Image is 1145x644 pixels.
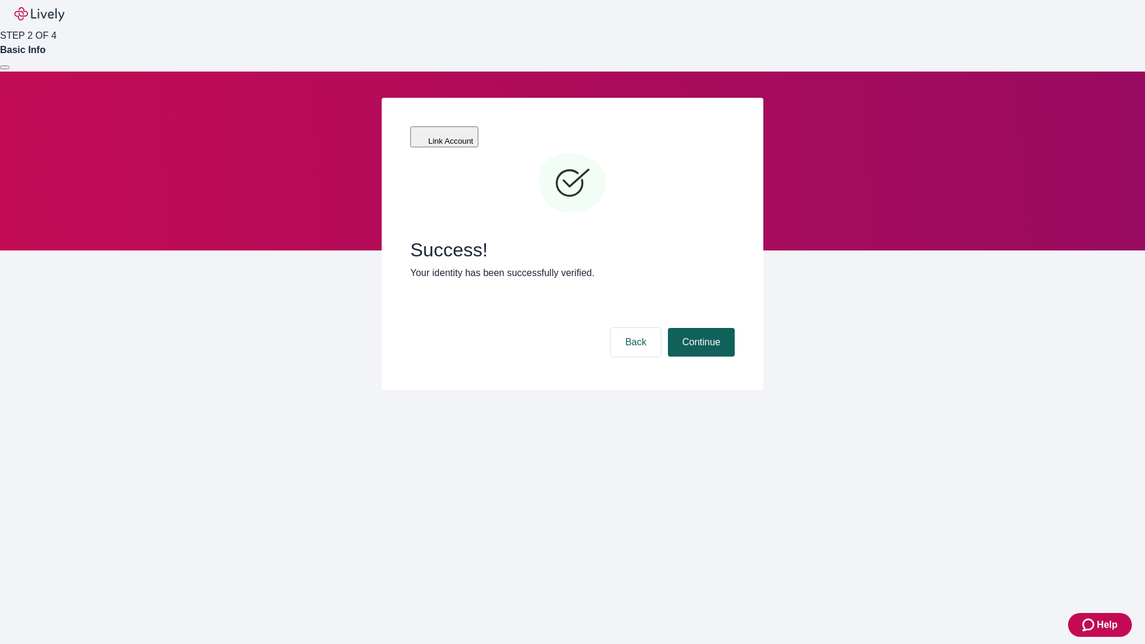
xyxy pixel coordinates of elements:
button: Link Account [410,126,478,147]
span: Help [1097,618,1118,632]
span: Success! [410,239,735,261]
button: Back [611,328,661,357]
img: Lively [14,7,64,21]
svg: Zendesk support icon [1082,618,1097,632]
button: Continue [668,328,735,357]
button: Zendesk support iconHelp [1068,613,1132,637]
svg: Checkmark icon [537,148,608,219]
p: Your identity has been successfully verified. [410,266,735,280]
